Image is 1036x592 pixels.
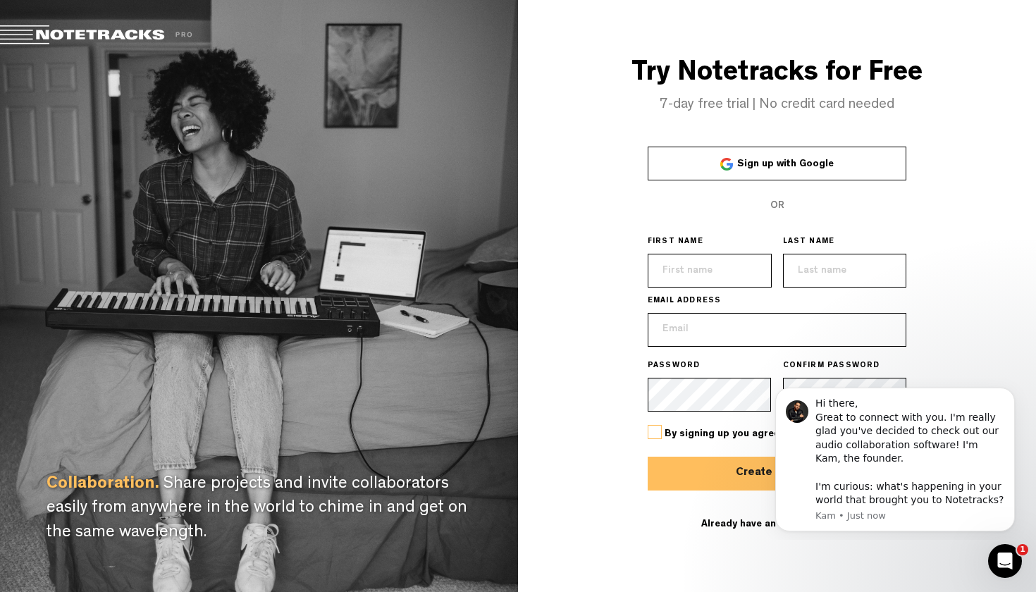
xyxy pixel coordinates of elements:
span: EMAIL ADDRESS [648,296,722,307]
iframe: Intercom notifications message [754,378,1036,540]
span: FIRST NAME [648,237,703,248]
span: 1 [1017,544,1028,555]
input: Email [648,313,907,347]
h3: Try Notetracks for Free [518,59,1036,90]
span: Share projects and invite collaborators easily from anywhere in the world to chime in and get on ... [47,476,467,542]
span: Already have an account? [701,519,853,529]
input: First name [648,254,772,288]
iframe: Intercom live chat [988,544,1022,578]
span: PASSWORD [648,361,701,372]
h4: 7-day free trial | No credit card needed [518,97,1036,113]
span: Sign up with Google [737,159,834,169]
input: Last name [783,254,907,288]
span: By signing up you agree to our [665,429,832,439]
button: Create account [648,457,907,491]
span: Collaboration. [47,476,159,493]
span: CONFIRM PASSWORD [783,361,880,372]
span: LAST NAME [783,237,835,248]
span: OR [770,201,784,211]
